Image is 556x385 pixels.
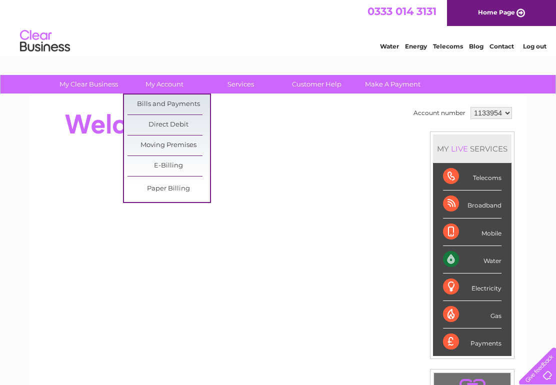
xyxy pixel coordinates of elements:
[443,301,501,328] div: Gas
[127,135,210,155] a: Moving Premises
[433,42,463,50] a: Telecoms
[351,75,434,93] a: Make A Payment
[367,5,436,17] a: 0333 014 3131
[443,328,501,355] div: Payments
[411,104,468,121] td: Account number
[127,94,210,114] a: Bills and Payments
[443,163,501,190] div: Telecoms
[127,156,210,176] a: E-Billing
[523,42,546,50] a: Log out
[405,42,427,50] a: Energy
[449,144,470,153] div: LIVE
[123,75,206,93] a: My Account
[47,75,130,93] a: My Clear Business
[199,75,282,93] a: Services
[42,5,515,48] div: Clear Business is a trading name of Verastar Limited (registered in [GEOGRAPHIC_DATA] No. 3667643...
[127,179,210,199] a: Paper Billing
[469,42,483,50] a: Blog
[443,246,501,273] div: Water
[127,115,210,135] a: Direct Debit
[443,190,501,218] div: Broadband
[489,42,514,50] a: Contact
[443,218,501,246] div: Mobile
[19,26,70,56] img: logo.png
[433,134,511,163] div: MY SERVICES
[380,42,399,50] a: Water
[443,273,501,301] div: Electricity
[275,75,358,93] a: Customer Help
